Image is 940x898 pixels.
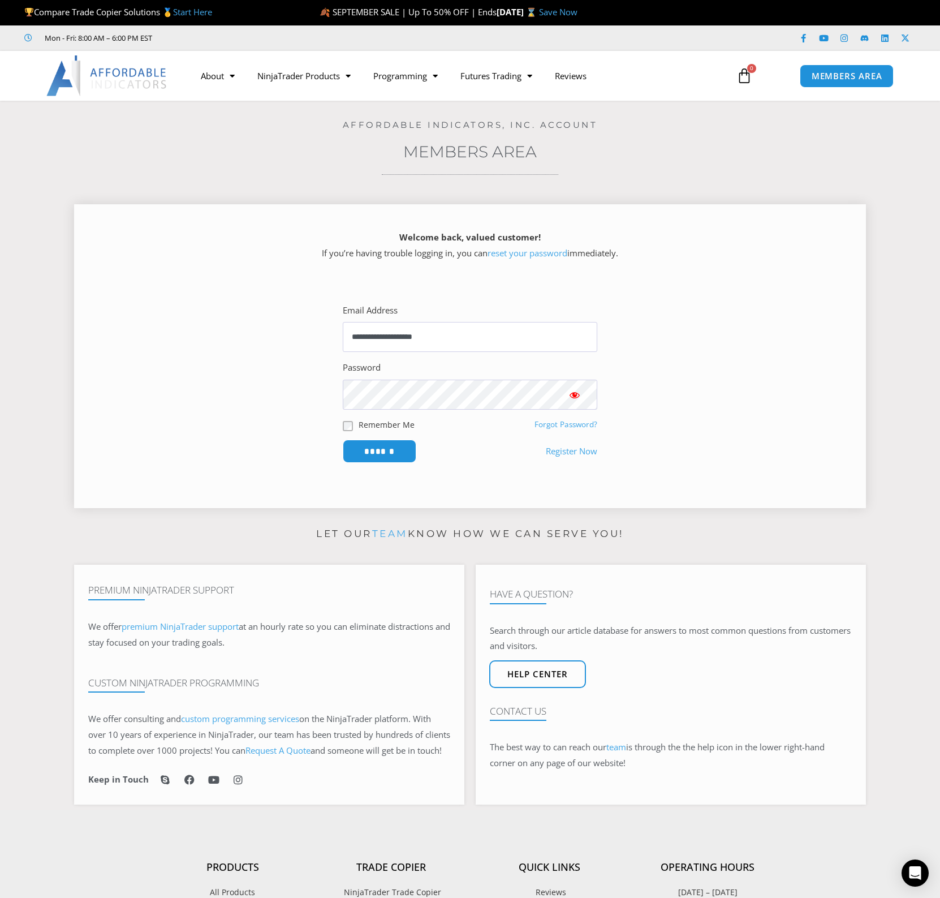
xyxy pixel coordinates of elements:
[359,419,415,431] label: Remember Me
[25,8,33,16] img: 🏆
[74,525,866,543] p: Let our know how we can serve you!
[488,247,567,259] a: reset your password
[320,6,497,18] span: 🍂 SEPTEMBER SALE | Up To 50% OFF | Ends
[534,419,597,429] a: Forgot Password?
[168,32,338,44] iframe: Customer reviews powered by Trustpilot
[539,6,577,18] a: Save Now
[24,6,212,18] span: Compare Trade Copier Solutions 🥇
[747,64,756,73] span: 0
[343,360,381,376] label: Password
[312,861,470,874] h4: Trade Copier
[490,706,852,717] h4: Contact Us
[189,63,723,89] nav: Menu
[628,861,787,874] h4: Operating Hours
[189,63,246,89] a: About
[490,740,852,771] p: The best way to can reach our is through the the help icon in the lower right-hand corner on any ...
[490,588,852,600] h4: Have A Question?
[546,444,597,459] a: Register Now
[88,713,450,756] span: on the NinjaTrader platform. With over 10 years of experience in NinjaTrader, our team has been t...
[544,63,598,89] a: Reviews
[88,713,299,724] span: We offer consulting and
[88,774,149,785] h6: Keep in Touch
[449,63,544,89] a: Futures Trading
[88,677,450,689] h4: Custom NinjaTrader Programming
[399,231,541,243] strong: Welcome back, valued customer!
[719,59,769,92] a: 0
[42,31,152,45] span: Mon - Fri: 8:00 AM – 6:00 PM EST
[153,861,312,874] h4: Products
[403,142,537,161] a: Members Area
[362,63,449,89] a: Programming
[800,65,894,88] a: MEMBERS AREA
[122,621,239,632] a: premium NinjaTrader support
[245,745,311,756] a: Request A Quote
[497,6,539,18] strong: [DATE] ⌛
[902,860,929,887] div: Open Intercom Messenger
[507,670,568,678] span: Help center
[246,63,362,89] a: NinjaTrader Products
[489,660,586,688] a: Help center
[372,528,408,539] a: team
[88,621,122,632] span: We offer
[88,585,450,596] h4: Premium NinjaTrader Support
[46,55,168,96] img: LogoAI | Affordable Indicators – NinjaTrader
[552,380,597,410] button: Show password
[343,119,598,130] a: Affordable Indicators, Inc. Account
[470,861,628,874] h4: Quick Links
[88,621,450,648] span: at an hourly rate so you can eliminate distractions and stay focused on your trading goals.
[490,623,852,655] p: Search through our article database for answers to most common questions from customers and visit...
[343,303,398,319] label: Email Address
[94,230,846,261] p: If you’re having trouble logging in, you can immediately.
[606,741,626,753] a: team
[173,6,212,18] a: Start Here
[181,713,299,724] a: custom programming services
[812,72,882,80] span: MEMBERS AREA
